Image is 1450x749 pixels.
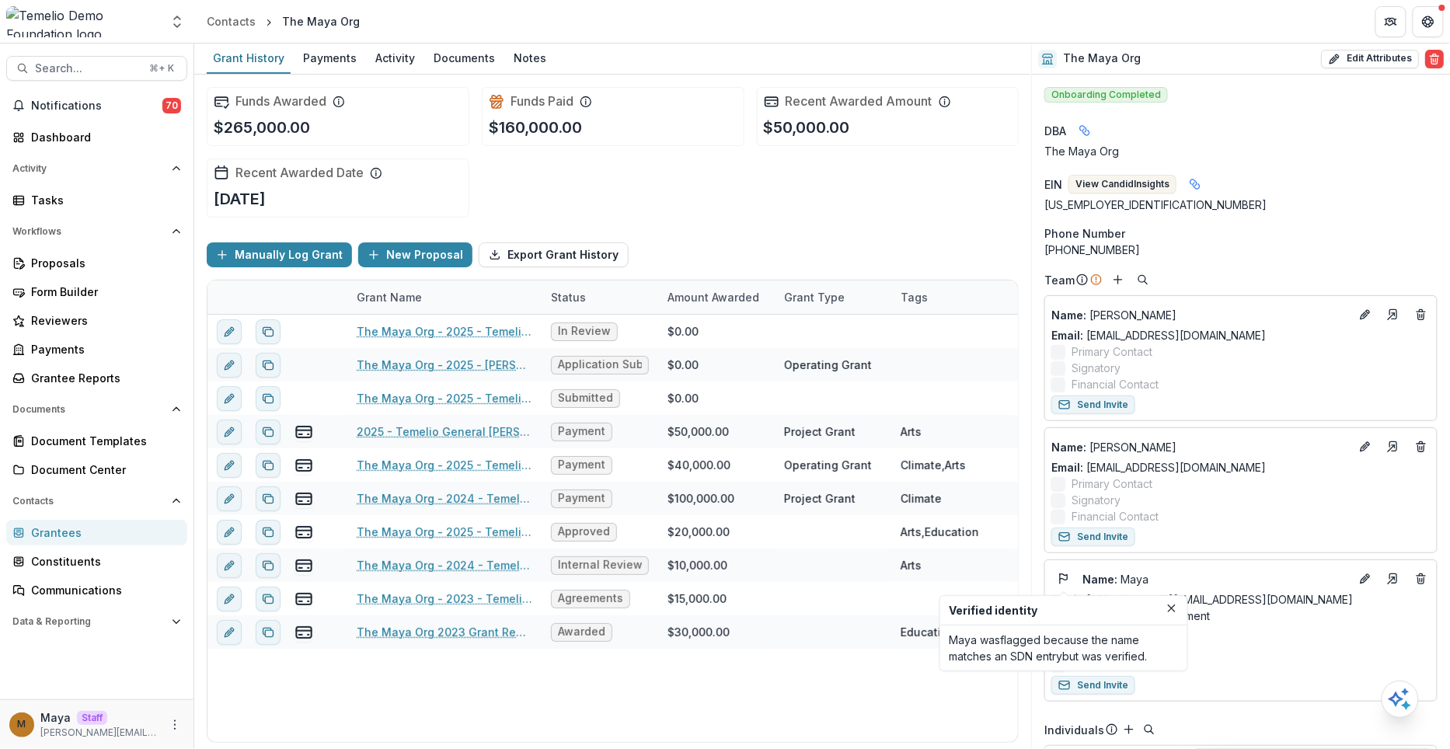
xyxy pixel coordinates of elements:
[1051,566,1076,591] button: Flag
[1017,557,1052,573] p: [DATE]
[901,524,979,540] div: Arts,Education
[1063,52,1141,65] h2: The Maya Org
[1051,327,1266,343] a: Email: [EMAIL_ADDRESS][DOMAIN_NAME]
[558,325,611,338] span: In Review
[786,94,932,109] h2: Recent Awarded Amount
[6,577,187,603] a: Communications
[357,490,532,507] a: The Maya Org - 2024 - Temelio General [PERSON_NAME]
[1051,439,1350,455] p: [PERSON_NAME]
[1011,650,1033,663] a: SDN
[256,553,281,578] button: Duplicate proposal
[217,386,242,411] button: edit
[235,94,326,109] h2: Funds Awarded
[542,280,658,314] div: Status
[1381,434,1406,459] a: Go to contact
[1051,676,1135,695] button: Send Invite
[358,242,472,267] button: New Proposal
[1044,722,1104,738] p: Individuals
[479,242,629,267] button: Export Grant History
[542,289,595,305] div: Status
[1120,720,1138,739] button: Add
[31,553,175,570] div: Constituents
[1375,6,1406,37] button: Partners
[1082,573,1117,586] span: Name :
[6,549,187,574] a: Constituents
[347,289,431,305] div: Grant Name
[6,428,187,454] a: Document Templates
[18,719,26,730] div: Maya
[347,280,542,314] div: Grant Name
[775,289,854,305] div: Grant Type
[901,624,955,640] div: Education
[357,457,532,473] a: The Maya Org - 2025 - Temelio General [PERSON_NAME]
[1072,343,1152,360] span: Primary Contact
[200,10,366,33] nav: breadcrumb
[6,489,187,514] button: Open Contacts
[558,525,610,538] span: Approved
[1051,329,1083,342] span: Email:
[357,524,532,540] a: The Maya Org - 2025 - Temelio General [PERSON_NAME]
[31,284,175,300] div: Form Builder
[667,590,727,607] div: $15,000.00
[1051,593,1083,606] span: Email:
[369,47,421,69] div: Activity
[295,456,313,475] button: view-payments
[667,624,730,640] div: $30,000.00
[6,156,187,181] button: Open Activity
[764,116,850,139] p: $50,000.00
[1051,459,1266,476] a: Email: [EMAIL_ADDRESS][DOMAIN_NAME]
[558,492,605,505] span: Payment
[31,129,175,145] div: Dashboard
[891,280,1008,314] div: Tags
[1381,566,1406,591] a: Go to contact
[295,590,313,608] button: view-payments
[357,390,532,406] a: The Maya Org - 2025 - Temelio General [PERSON_NAME]
[1412,437,1431,456] button: Deletes
[1017,423,1052,440] p: [DATE]
[357,624,532,640] a: The Maya Org 2023 Grant Request
[295,523,313,542] button: view-payments
[1413,6,1444,37] button: Get Help
[31,312,175,329] div: Reviewers
[357,590,532,607] a: The Maya Org - 2023 - Temelio Project Grant Form
[31,192,175,208] div: Tasks
[1008,280,1124,314] div: Start Date
[357,557,532,573] a: The Maya Org - 2024 - Temelio General [PERSON_NAME]
[1051,307,1350,323] a: Name: [PERSON_NAME]
[1051,608,1431,624] p: Director of Development
[1044,143,1438,159] div: The Maya Org
[297,44,363,74] a: Payments
[6,187,187,213] a: Tasks
[667,357,699,373] div: $0.00
[256,319,281,344] button: Duplicate proposal
[207,13,256,30] div: Contacts
[558,392,613,405] span: Submitted
[667,323,699,340] div: $0.00
[256,420,281,444] button: Duplicate proposal
[1044,272,1075,288] p: Team
[558,625,605,639] span: Awarded
[658,280,775,314] div: Amount Awarded
[256,453,281,478] button: Duplicate proposal
[40,709,71,726] p: Maya
[31,462,175,478] div: Document Center
[6,457,187,482] a: Document Center
[31,370,175,386] div: Grantee Reports
[1162,599,1181,618] button: Close
[6,219,187,244] button: Open Workflows
[166,6,188,37] button: Open entity switcher
[775,280,891,314] div: Grant Type
[1082,571,1350,587] p: Maya
[1051,591,1353,608] a: Email: [PERSON_NAME][EMAIL_ADDRESS][DOMAIN_NAME]
[12,404,166,415] span: Documents
[256,353,281,378] button: Duplicate proposal
[1044,197,1438,213] div: [US_EMPLOYER_IDENTIFICATION_NUMBER]
[1381,302,1406,327] a: Go to contact
[6,520,187,545] a: Grantees
[1017,323,1028,340] p: --
[1051,441,1086,454] span: Name :
[784,457,872,473] div: Operating Grant
[217,587,242,611] button: edit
